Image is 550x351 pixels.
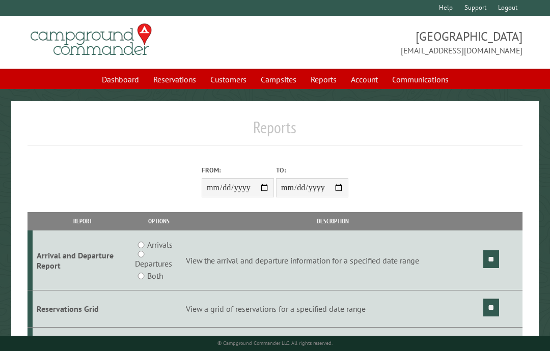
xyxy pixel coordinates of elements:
h1: Reports [28,118,522,145]
a: Customers [204,70,253,89]
td: View the arrival and departure information for a specified date range [184,230,482,290]
label: Departures [135,257,172,270]
td: Arrival and Departure Report [33,230,133,290]
label: To: [276,165,348,175]
label: Both [147,270,163,282]
th: Options [133,212,184,230]
a: Account [345,70,384,89]
span: [GEOGRAPHIC_DATA] [EMAIL_ADDRESS][DOMAIN_NAME] [275,28,522,56]
label: Arrivals [147,239,173,251]
a: Reports [305,70,343,89]
img: Campground Commander [28,20,155,60]
label: From: [202,165,274,175]
th: Description [184,212,482,230]
th: Report [33,212,133,230]
a: Dashboard [96,70,145,89]
td: Reservations Grid [33,290,133,328]
td: View a grid of reservations for a specified date range [184,290,482,328]
small: © Campground Commander LLC. All rights reserved. [217,340,333,346]
a: Campsites [255,70,302,89]
a: Reservations [147,70,202,89]
a: Communications [386,70,455,89]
